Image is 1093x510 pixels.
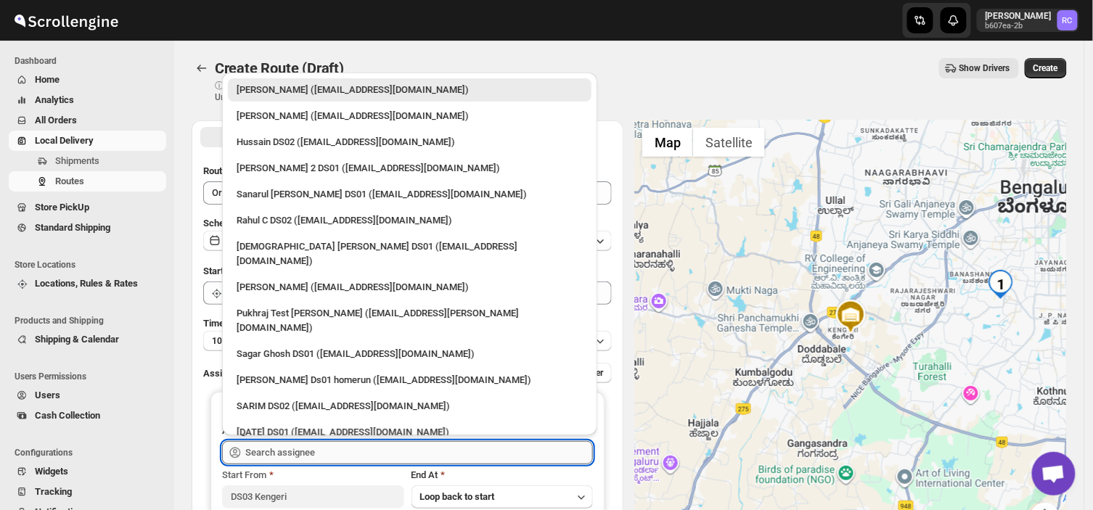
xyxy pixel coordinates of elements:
[9,70,166,90] button: Home
[237,109,583,123] div: [PERSON_NAME] ([EMAIL_ADDRESS][DOMAIN_NAME])
[237,239,583,268] div: [DEMOGRAPHIC_DATA] [PERSON_NAME] DS01 ([EMAIL_ADDRESS][DOMAIN_NAME])
[1033,62,1058,74] span: Create
[9,273,166,294] button: Locations, Rules & Rates
[237,135,583,149] div: Hussain DS02 ([EMAIL_ADDRESS][DOMAIN_NAME])
[35,278,138,289] span: Locations, Rules & Rates
[222,340,597,366] li: Sagar Ghosh DS01 (loneyoj483@downlor.com)
[222,128,597,154] li: Hussain DS02 (jarav60351@abatido.com)
[35,135,94,146] span: Local Delivery
[215,59,344,77] span: Create Route (Draft)
[203,218,261,229] span: Scheduled for
[412,468,593,482] div: End At
[245,441,593,464] input: Search assignee
[222,232,597,273] li: Islam Laskar DS01 (vixib74172@ikowat.com)
[55,176,84,186] span: Routes
[203,231,612,251] button: [DATE]|[DATE]
[237,373,583,387] div: [PERSON_NAME] Ds01 homerun ([EMAIL_ADDRESS][DOMAIN_NAME])
[222,392,597,418] li: SARIM DS02 (xititor414@owlny.com)
[15,259,167,271] span: Store Locations
[939,58,1019,78] button: Show Drivers
[35,466,68,477] span: Widgets
[1057,10,1078,30] span: Rahul Chopra
[237,83,583,97] div: [PERSON_NAME] ([EMAIL_ADDRESS][DOMAIN_NAME])
[986,10,1052,22] p: [PERSON_NAME]
[212,335,255,347] span: 10 minutes
[35,486,72,497] span: Tracking
[203,331,612,351] button: 10 minutes
[9,90,166,110] button: Analytics
[420,491,495,502] span: Loop back to start
[12,2,120,38] img: ScrollEngine
[222,154,597,180] li: Ali Husain 2 DS01 (petec71113@advitize.com)
[200,127,406,147] button: All Route Options
[9,385,166,406] button: Users
[15,447,167,458] span: Configurations
[222,418,597,444] li: Raja DS01 (gasecig398@owlny.com)
[237,306,583,335] div: Pukhraj Test [PERSON_NAME] ([EMAIL_ADDRESS][PERSON_NAME][DOMAIN_NAME])
[55,155,99,166] span: Shipments
[9,461,166,482] button: Widgets
[203,368,242,379] span: Assign to
[215,80,443,103] p: ⓘ Shipments can also be added from Shipments menu Unrouted tab
[9,110,166,131] button: All Orders
[35,115,77,126] span: All Orders
[1025,58,1067,78] button: Create
[1032,452,1076,495] a: Open chat
[203,181,612,205] input: Eg: Bengaluru Route
[35,334,119,345] span: Shipping & Calendar
[203,318,262,329] span: Time Per Stop
[192,58,212,78] button: Routes
[203,165,254,176] span: Route Name
[35,410,100,421] span: Cash Collection
[15,371,167,382] span: Users Permissions
[9,171,166,192] button: Routes
[35,74,60,85] span: Home
[9,482,166,502] button: Tracking
[15,315,167,326] span: Products and Shipping
[237,213,583,228] div: Rahul C DS02 ([EMAIL_ADDRESS][DOMAIN_NAME])
[222,206,597,232] li: Rahul C DS02 (rahul.chopra@home-run.co)
[642,128,693,157] button: Show street map
[35,202,89,213] span: Store PickUp
[412,485,593,509] button: Loop back to start
[237,347,583,361] div: Sagar Ghosh DS01 ([EMAIL_ADDRESS][DOMAIN_NAME])
[693,128,765,157] button: Show satellite imagery
[222,299,597,340] li: Pukhraj Test Grewal (lesogip197@pariag.com)
[222,102,597,128] li: Mujakkir Benguli (voweh79617@daypey.com)
[959,62,1010,74] span: Show Drivers
[222,469,266,480] span: Start From
[15,55,167,67] span: Dashboard
[35,390,60,400] span: Users
[9,151,166,171] button: Shipments
[222,180,597,206] li: Sanarul Haque DS01 (fefifag638@adosnan.com)
[222,273,597,299] li: Vikas Rathod (lolegiy458@nalwan.com)
[9,329,166,350] button: Shipping & Calendar
[237,161,583,176] div: [PERSON_NAME] 2 DS01 ([EMAIL_ADDRESS][DOMAIN_NAME])
[986,270,1015,299] div: 1
[977,9,1079,32] button: User menu
[9,406,166,426] button: Cash Collection
[1063,16,1073,25] text: RC
[222,78,597,102] li: Rahul Chopra (pukhraj@home-run.co)
[237,280,583,295] div: [PERSON_NAME] ([EMAIL_ADDRESS][DOMAIN_NAME])
[986,22,1052,30] p: b607ea-2b
[237,399,583,414] div: SARIM DS02 ([EMAIL_ADDRESS][DOMAIN_NAME])
[203,266,318,276] span: Start Location (Warehouse)
[35,94,74,105] span: Analytics
[222,366,597,392] li: Sourav Ds01 homerun (bamij29633@eluxeer.com)
[237,187,583,202] div: Sanarul [PERSON_NAME] DS01 ([EMAIL_ADDRESS][DOMAIN_NAME])
[237,425,583,440] div: [DATE] DS01 ([EMAIL_ADDRESS][DOMAIN_NAME])
[35,222,110,233] span: Standard Shipping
